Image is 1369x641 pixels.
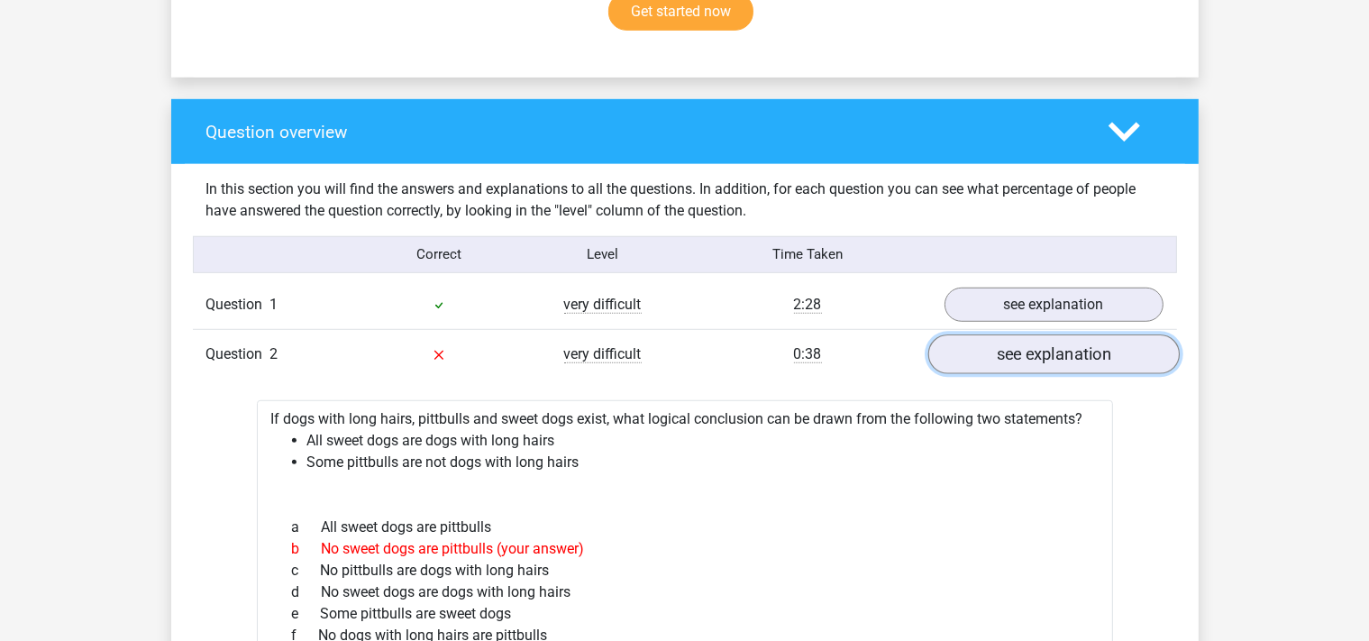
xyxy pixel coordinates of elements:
[270,296,278,313] span: 1
[278,517,1091,538] div: All sweet dogs are pittbulls
[945,288,1164,322] a: see explanation
[292,538,322,560] span: b
[564,296,642,314] span: very difficult
[206,294,270,316] span: Question
[278,560,1091,581] div: No pittbulls are dogs with long hairs
[206,343,270,365] span: Question
[292,517,322,538] span: a
[292,560,321,581] span: c
[193,179,1177,222] div: In this section you will find the answers and explanations to all the questions. In addition, for...
[794,296,822,314] span: 2:28
[307,452,1099,473] li: Some pittbulls are not dogs with long hairs
[206,122,1082,142] h4: Question overview
[278,603,1091,625] div: Some pittbulls are sweet dogs
[292,603,321,625] span: e
[521,244,685,265] div: Level
[270,345,278,362] span: 2
[564,345,642,363] span: very difficult
[292,581,322,603] span: d
[794,345,822,363] span: 0:38
[357,244,521,265] div: Correct
[927,334,1179,374] a: see explanation
[278,581,1091,603] div: No sweet dogs are dogs with long hairs
[684,244,930,265] div: Time Taken
[307,430,1099,452] li: All sweet dogs are dogs with long hairs
[278,538,1091,560] div: No sweet dogs are pittbulls (your answer)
